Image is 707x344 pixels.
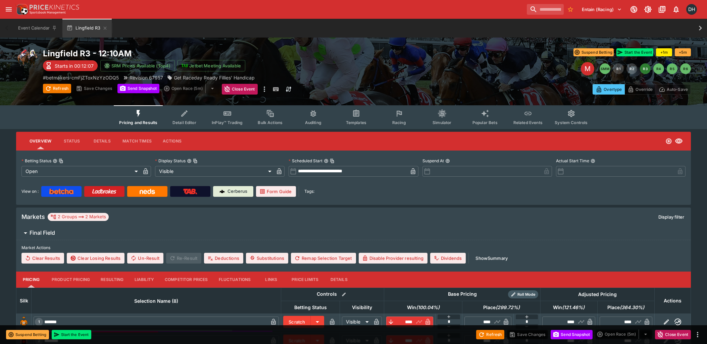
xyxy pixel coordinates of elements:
button: Suspend At [445,159,450,163]
button: Pricing [16,272,46,288]
button: Copy To Clipboard [330,159,335,163]
p: Revision 67957 [130,74,163,81]
button: Competitor Prices [159,272,213,288]
span: 1 [37,320,41,324]
button: Select Tenant [578,4,626,15]
p: Copy To Clipboard [43,74,119,81]
button: Remap Selection Target [291,253,356,264]
button: Final Field [16,226,691,240]
button: Resulting [95,272,129,288]
button: ShowSummary [471,253,512,264]
img: Sportsbook Management [30,11,66,14]
svg: Open [665,138,672,145]
em: ( 299.72 %) [496,303,520,311]
label: View on : [21,186,39,197]
span: Place(364.30%) [600,303,652,311]
nav: pagination navigation [600,63,691,74]
button: Refresh [476,330,504,339]
button: Lingfield R3 [62,19,112,38]
button: Clear Losing Results [67,253,124,264]
button: R1 [613,63,624,74]
p: Scheduled Start [289,158,322,164]
button: +1m [656,48,672,56]
span: Auditing [305,120,321,125]
label: Market Actions [21,243,686,253]
span: Win(100.04%) [400,303,447,311]
div: Event type filters [114,105,593,129]
div: Visible [155,166,274,177]
button: Details [324,272,354,288]
button: Auto-Save [656,84,691,95]
th: Actions [654,288,691,313]
em: ( 121.46 %) [562,303,585,311]
button: Deductions [204,253,243,264]
div: Visible [342,317,371,327]
button: Links [256,272,286,288]
button: R2 [626,63,637,74]
button: Bulk edit [340,290,348,299]
span: Selection Name (8) [127,297,186,305]
span: System Controls [555,120,588,125]
div: Get Raceday Ready Fillies' Handicap [167,74,255,81]
button: SMM [600,63,610,74]
button: Details [87,133,117,149]
div: Base Pricing [445,290,479,298]
span: Templates [346,120,366,125]
button: R5 [667,63,677,74]
img: Neds [140,189,155,194]
button: Scheduled StartCopy To Clipboard [324,159,329,163]
span: Bulk Actions [258,120,283,125]
button: Refresh [43,84,71,93]
p: Auto-Save [667,86,688,93]
p: Suspend At [422,158,444,164]
button: SRM Prices Available (Top4) [100,60,175,71]
div: split button [595,330,652,339]
button: Match Times [117,133,157,149]
button: Suspend Betting [6,330,49,339]
img: Betcha [49,189,73,194]
p: Overtype [604,86,622,93]
img: jetbet-logo.svg [181,62,188,69]
span: Detail Editor [172,120,196,125]
span: Visibility [345,303,380,311]
button: Substitutions [246,253,288,264]
button: R4 [653,63,664,74]
button: more [260,84,268,95]
p: Override [636,86,653,93]
button: Overtype [593,84,625,95]
button: No Bookmarks [565,4,576,15]
button: Start the Event [52,330,91,339]
th: Controls [281,288,384,301]
img: Cerberus [219,189,225,194]
button: Jetbet Meeting Available [178,60,245,71]
th: Silk [16,288,32,313]
button: more [694,331,702,339]
button: +5m [675,48,691,56]
div: split button [162,84,219,93]
span: Place(299.72%) [476,303,527,311]
button: open drawer [3,3,15,15]
button: Un-Result [127,253,163,264]
th: Adjusted Pricing [540,288,654,301]
span: InPlay™ Trading [212,120,243,125]
p: Get Raceday Ready Fillies' Handicap [174,74,255,81]
button: Fluctuations [213,272,256,288]
button: Override [624,84,656,95]
img: PriceKinetics [30,5,79,10]
button: Dividends [430,253,466,264]
button: Send Snapshot [117,84,159,93]
img: horse_racing.png [16,48,38,70]
button: Notifications [670,3,682,15]
button: Send Snapshot [551,330,593,339]
button: Price Limits [286,272,324,288]
button: Product Pricing [46,272,95,288]
button: Liability [129,272,159,288]
button: R6 [680,63,691,74]
em: ( 364.30 %) [620,303,644,311]
p: Starts in 00:12:07 [55,62,94,69]
button: Display StatusCopy To Clipboard [187,159,192,163]
button: Overview [24,133,57,149]
button: Copy To Clipboard [193,159,198,163]
span: Related Events [513,120,543,125]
